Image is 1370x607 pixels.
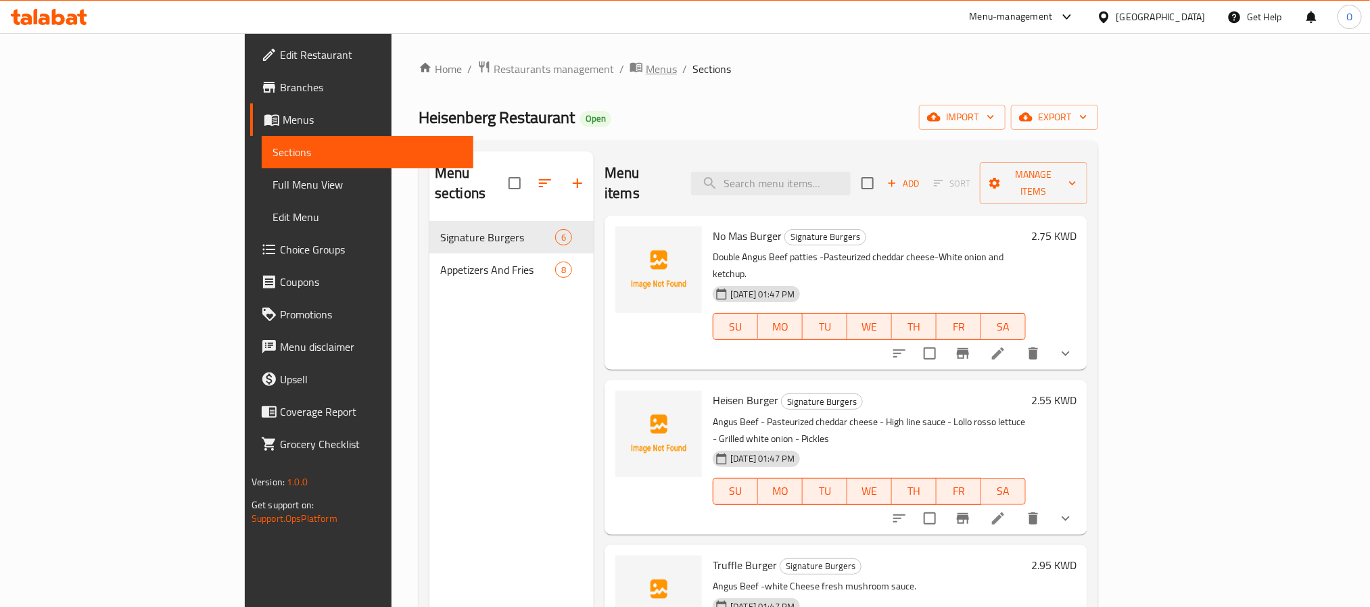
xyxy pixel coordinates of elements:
[262,201,473,233] a: Edit Menu
[808,481,842,501] span: TU
[713,478,758,505] button: SU
[1049,502,1082,535] button: show more
[847,313,892,340] button: WE
[250,331,473,363] a: Menu disclaimer
[947,502,979,535] button: Branch-specific-item
[883,337,916,370] button: sort-choices
[897,481,931,501] span: TH
[1058,345,1074,362] svg: Show Choices
[937,478,981,505] button: FR
[1031,391,1077,410] h6: 2.55 KWD
[882,173,925,194] span: Add item
[477,60,614,78] a: Restaurants management
[250,395,473,428] a: Coverage Report
[853,317,887,337] span: WE
[252,510,337,527] a: Support.OpsPlatform
[1031,556,1077,575] h6: 2.95 KWD
[273,176,463,193] span: Full Menu View
[419,60,1098,78] nav: breadcrumb
[500,169,529,197] span: Select all sections
[883,502,916,535] button: sort-choices
[784,229,866,245] div: Signature Burgers
[925,173,980,194] span: Select section first
[250,266,473,298] a: Coupons
[980,162,1087,204] button: Manage items
[440,229,555,245] span: Signature Burgers
[619,61,624,77] li: /
[847,478,892,505] button: WE
[646,61,677,77] span: Menus
[273,144,463,160] span: Sections
[991,166,1077,200] span: Manage items
[713,390,778,410] span: Heisen Burger
[981,478,1026,505] button: SA
[990,510,1006,527] a: Edit menu item
[283,112,463,128] span: Menus
[1058,510,1074,527] svg: Show Choices
[916,504,944,533] span: Select to update
[440,262,555,278] div: Appetizers And Fries
[987,481,1020,501] span: SA
[429,253,594,286] div: Appetizers And Fries8
[605,163,675,203] h2: Menu items
[250,298,473,331] a: Promotions
[719,481,753,501] span: SU
[280,404,463,420] span: Coverage Report
[803,313,847,340] button: TU
[780,558,861,575] div: Signature Burgers
[682,61,687,77] li: /
[273,209,463,225] span: Edit Menu
[1116,9,1206,24] div: [GEOGRAPHIC_DATA]
[725,288,800,301] span: [DATE] 01:47 PM
[429,221,594,253] div: Signature Burgers6
[580,111,611,127] div: Open
[252,473,285,491] span: Version:
[916,339,944,368] span: Select to update
[947,337,979,370] button: Branch-specific-item
[252,496,314,514] span: Get support on:
[713,578,1026,595] p: Angus Beef -white Cheese fresh mushroom sauce.
[981,313,1026,340] button: SA
[713,414,1026,447] p: Angus Beef - Pasteurized cheddar cheese - High line sauce - Lollo rosso lettuce - Grilled white o...
[1017,502,1049,535] button: delete
[897,317,931,337] span: TH
[250,233,473,266] a: Choice Groups
[630,60,677,78] a: Menus
[580,113,611,124] span: Open
[280,436,463,452] span: Grocery Checklist
[691,172,851,195] input: search
[781,393,863,410] div: Signature Burgers
[250,428,473,460] a: Grocery Checklist
[280,241,463,258] span: Choice Groups
[262,136,473,168] a: Sections
[556,264,571,276] span: 8
[780,558,861,574] span: Signature Burgers
[763,317,797,337] span: MO
[785,229,866,245] span: Signature Burgers
[713,555,777,575] span: Truffle Burger
[725,452,800,465] span: [DATE] 01:47 PM
[280,371,463,387] span: Upsell
[529,167,561,199] span: Sort sections
[937,313,981,340] button: FR
[930,109,995,126] span: import
[250,71,473,103] a: Branches
[280,306,463,322] span: Promotions
[615,391,702,477] img: Heisen Burger
[555,262,572,278] div: items
[1346,9,1352,24] span: O
[758,478,803,505] button: MO
[758,313,803,340] button: MO
[615,226,702,313] img: No Mas Burger
[555,229,572,245] div: items
[250,363,473,395] a: Upsell
[561,167,594,199] button: Add section
[919,105,1006,130] button: import
[287,473,308,491] span: 1.0.0
[280,47,463,63] span: Edit Restaurant
[1031,226,1077,245] h6: 2.75 KWD
[250,103,473,136] a: Menus
[419,102,575,132] span: Heisenberg Restaurant
[803,478,847,505] button: TU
